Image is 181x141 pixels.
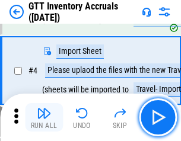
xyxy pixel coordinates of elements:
[9,5,24,19] img: Back
[157,5,172,19] img: Settings menu
[28,66,37,75] span: # 4
[28,1,137,23] div: GTT Inventory Accruals ([DATE])
[101,103,139,132] button: Skip
[142,7,151,17] img: Support
[31,122,58,129] div: Run All
[37,106,51,120] img: Run All
[148,108,167,127] img: Main button
[113,122,128,129] div: Skip
[75,106,89,120] img: Undo
[56,44,104,59] div: Import Sheet
[73,122,91,129] div: Undo
[63,103,101,132] button: Undo
[113,106,127,120] img: Skip
[25,103,63,132] button: Run All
